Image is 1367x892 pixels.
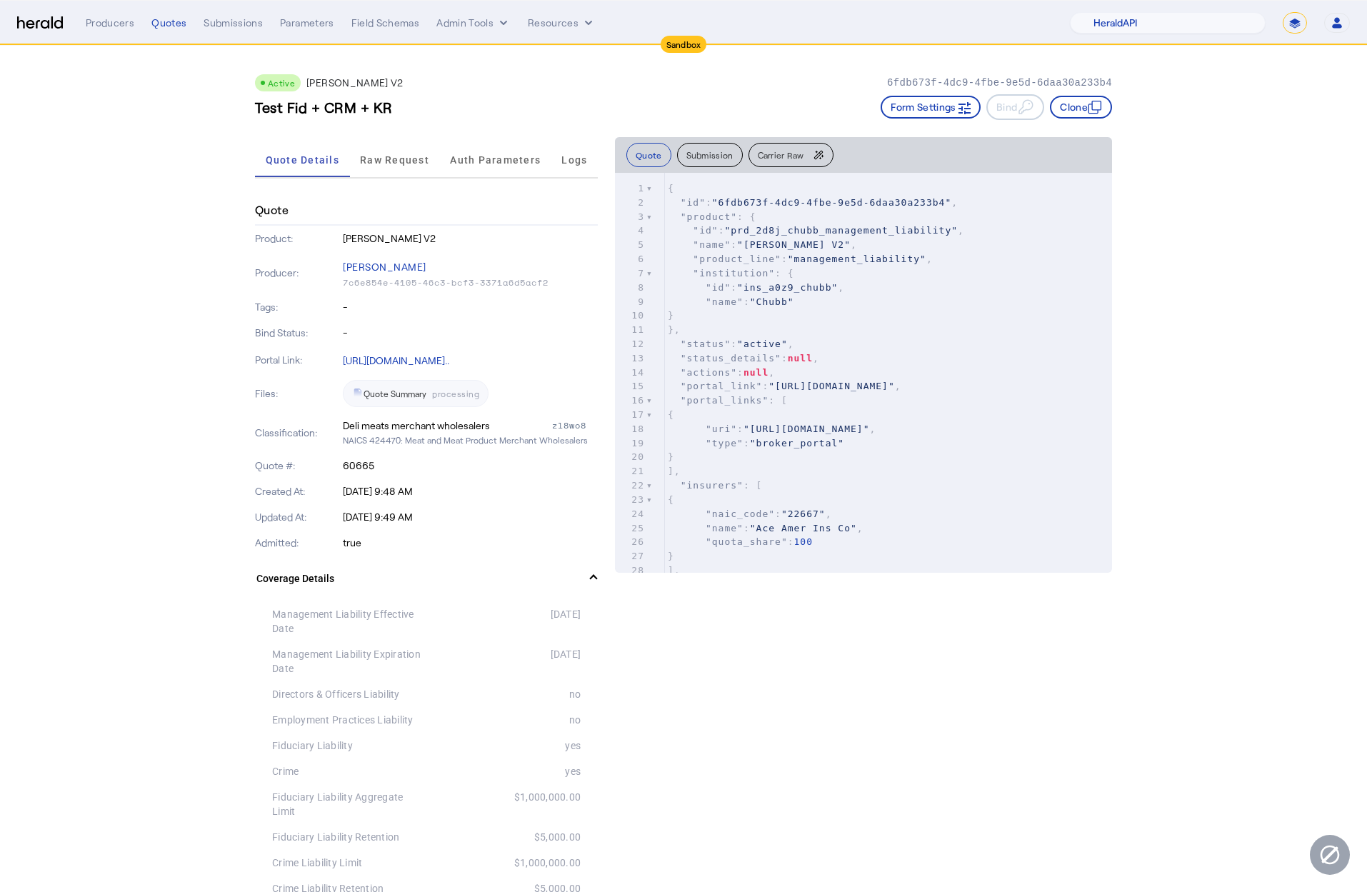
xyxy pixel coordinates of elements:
div: Directors & Officers Liability [272,687,426,701]
div: 13 [615,351,646,366]
p: Created At: [255,484,340,498]
button: Bind [986,94,1044,120]
div: [DATE] [426,607,581,636]
p: Admitted: [255,536,340,550]
div: [DATE] [426,647,581,676]
div: $1,000,000.00 [426,856,581,870]
p: Portal Link: [255,353,340,367]
div: 11 [615,323,646,337]
p: Tags: [255,300,340,314]
herald-code-block: quote [615,173,1112,573]
p: Updated At: [255,510,340,524]
span: Quote Details [266,155,339,165]
p: Bind Status: [255,326,340,340]
div: 27 [615,549,646,563]
span: "id" [693,225,718,236]
div: 19 [615,436,646,451]
span: "name" [706,523,743,533]
a: [URL][DOMAIN_NAME].. [343,354,449,366]
span: Logs [561,155,587,165]
span: null [788,353,813,364]
div: 20 [615,450,646,464]
span: "type" [706,438,743,448]
button: Quote [626,143,671,167]
p: Quote #: [255,458,340,473]
div: 1 [615,181,646,196]
div: 3 [615,210,646,224]
span: : [668,296,794,307]
div: $5,000.00 [426,830,581,844]
span: "product" [681,211,737,222]
button: Carrier Raw [748,143,833,167]
span: "management_liability" [788,254,926,264]
p: [DATE] 9:48 AM [343,484,598,498]
p: Product: [255,231,340,246]
span: "active" [737,339,788,349]
div: Fiduciary Liability Aggregate Limit [272,790,426,818]
span: "quota_share" [706,536,788,547]
span: "[URL][DOMAIN_NAME]" [743,424,870,434]
span: "status" [681,339,731,349]
span: "name" [706,296,743,307]
span: "Ace Amer Ins Co" [750,523,857,533]
div: 6 [615,252,646,266]
span: ], [668,466,681,476]
p: [DATE] 9:49 AM [343,510,598,524]
mat-panel-title: Coverage Details [256,571,579,586]
div: 4 [615,224,646,238]
span: : , [668,239,857,250]
span: 100 [794,536,813,547]
div: 26 [615,535,646,549]
p: Producer: [255,266,340,280]
span: : , [668,424,876,434]
button: Submission [677,143,743,167]
p: Classification: [255,426,340,440]
div: Fiduciary Liability Retention [272,830,426,844]
div: $1,000,000.00 [426,790,581,818]
div: Employment Practices Liability [272,713,426,727]
p: true [343,536,598,550]
span: } [668,451,674,462]
span: "22667" [781,508,826,519]
p: [PERSON_NAME] [343,257,598,277]
span: "6fdb673f-4dc9-4fbe-9e5d-6daa30a233b4" [712,197,951,208]
span: "portal_link" [681,381,763,391]
span: "actions" [681,367,737,378]
div: 22 [615,478,646,493]
span: "uri" [706,424,737,434]
div: 5 [615,238,646,252]
span: "broker_portal" [750,438,844,448]
span: : , [668,339,794,349]
span: { [668,409,674,420]
span: null [743,367,768,378]
span: : , [668,508,832,519]
span: : [ [668,480,763,491]
div: Parameters [280,16,334,30]
button: Clone [1050,96,1112,119]
div: 28 [615,563,646,578]
mat-expansion-panel-header: Coverage Details [255,556,598,601]
span: ], [668,565,681,576]
p: 6fdb673f-4dc9-4fbe-9e5d-6daa30a233b4 [887,76,1112,90]
div: Producers [86,16,134,30]
span: "insurers" [681,480,743,491]
span: "status_details" [681,353,781,364]
span: : [ [668,395,788,406]
span: "naic_code" [706,508,775,519]
div: 7 [615,266,646,281]
span: : { [668,268,794,279]
span: Auth Parameters [450,155,541,165]
span: : , [668,254,933,264]
span: Carrier Raw [758,151,804,159]
p: [PERSON_NAME] V2 [343,231,598,246]
div: 21 [615,464,646,478]
span: }, [668,324,681,335]
span: "institution" [693,268,775,279]
span: "[PERSON_NAME] V2" [737,239,851,250]
span: "[URL][DOMAIN_NAME]" [768,381,895,391]
div: Management Liability Expiration Date [272,647,426,676]
div: 16 [615,394,646,408]
div: 15 [615,379,646,394]
div: 17 [615,408,646,422]
div: no [426,713,581,727]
